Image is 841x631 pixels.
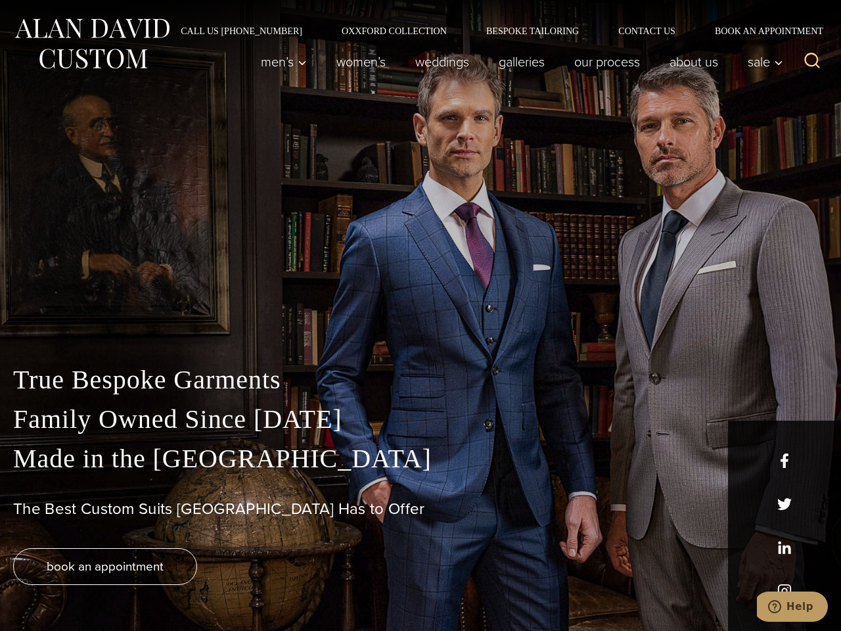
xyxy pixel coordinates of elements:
[161,26,828,35] nav: Secondary Navigation
[484,49,560,75] a: Galleries
[560,49,655,75] a: Our Process
[161,26,322,35] a: Call Us [PHONE_NUMBER]
[796,46,828,78] button: View Search Form
[246,49,322,75] button: Men’s sub menu toggle
[599,26,695,35] a: Contact Us
[695,26,828,35] a: Book an Appointment
[655,49,733,75] a: About Us
[401,49,484,75] a: weddings
[246,49,790,75] nav: Primary Navigation
[757,592,828,624] iframe: Opens a widget where you can chat to one of our agents
[466,26,599,35] a: Bespoke Tailoring
[733,49,790,75] button: Sale sub menu toggle
[13,548,197,585] a: book an appointment
[47,557,164,576] span: book an appointment
[13,360,828,479] p: True Bespoke Garments Family Owned Since [DATE] Made in the [GEOGRAPHIC_DATA]
[322,26,466,35] a: Oxxford Collection
[13,500,828,519] h1: The Best Custom Suits [GEOGRAPHIC_DATA] Has to Offer
[13,14,171,73] img: Alan David Custom
[322,49,401,75] a: Women’s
